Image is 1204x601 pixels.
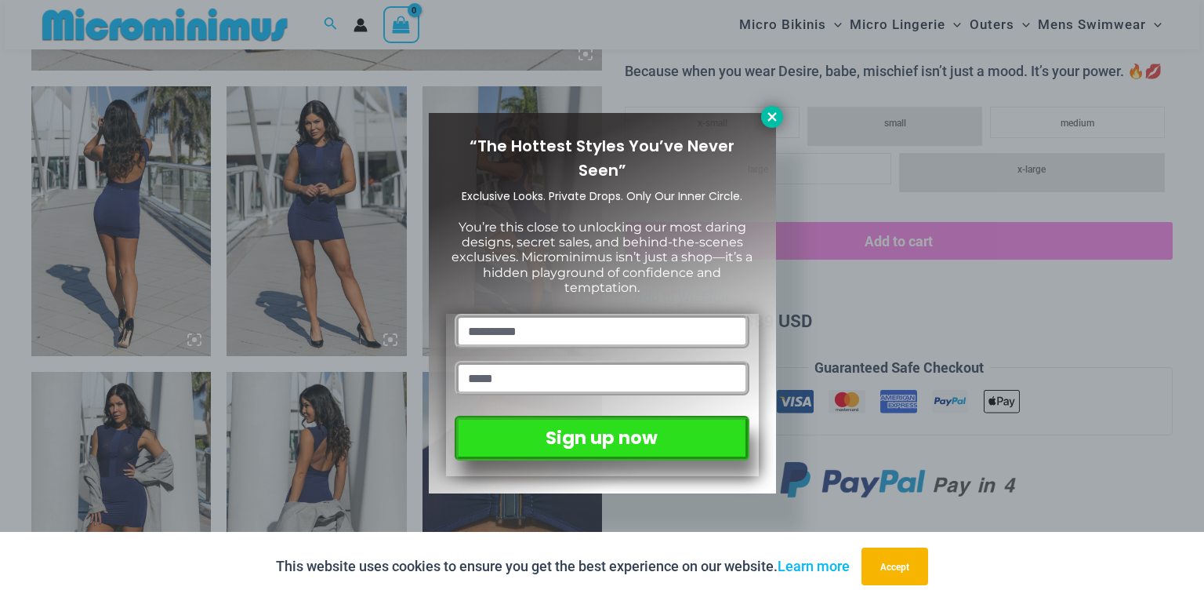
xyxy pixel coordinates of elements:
[470,135,734,181] span: “The Hottest Styles You’ve Never Seen”
[778,558,850,574] a: Learn more
[451,220,752,295] span: You’re this close to unlocking our most daring designs, secret sales, and behind-the-scenes exclu...
[462,188,742,204] span: Exclusive Looks. Private Drops. Only Our Inner Circle.
[455,416,749,461] button: Sign up now
[761,106,783,128] button: Close
[861,548,928,585] button: Accept
[276,555,850,578] p: This website uses cookies to ensure you get the best experience on our website.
